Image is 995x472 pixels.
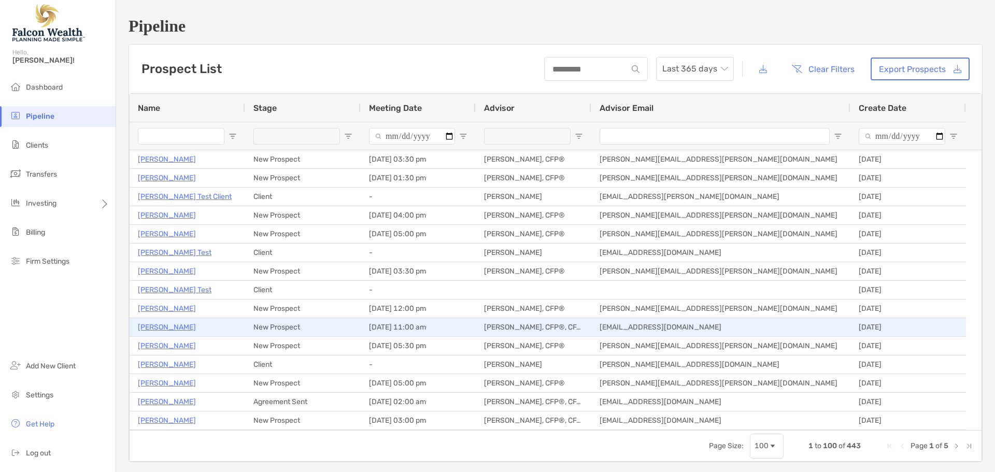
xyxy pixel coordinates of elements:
[9,138,22,151] img: clients icon
[361,299,476,318] div: [DATE] 12:00 pm
[361,244,476,262] div: -
[850,244,966,262] div: [DATE]
[591,337,850,355] div: [PERSON_NAME][EMAIL_ADDRESS][PERSON_NAME][DOMAIN_NAME]
[26,170,57,179] span: Transfers
[9,109,22,122] img: pipeline icon
[138,190,232,203] a: [PERSON_NAME] Test Client
[823,441,837,450] span: 100
[245,225,361,243] div: New Prospect
[815,441,821,450] span: to
[9,80,22,93] img: dashboard icon
[245,393,361,411] div: Agreement Sent
[476,337,591,355] div: [PERSON_NAME], CFP®
[26,141,48,150] span: Clients
[949,132,958,140] button: Open Filter Menu
[575,132,583,140] button: Open Filter Menu
[476,169,591,187] div: [PERSON_NAME], CFP®
[459,132,467,140] button: Open Filter Menu
[138,246,211,259] a: [PERSON_NAME] Test
[138,227,196,240] a: [PERSON_NAME]
[26,112,54,121] span: Pipeline
[138,321,196,334] p: [PERSON_NAME]
[755,441,769,450] div: 100
[591,374,850,392] div: [PERSON_NAME][EMAIL_ADDRESS][PERSON_NAME][DOMAIN_NAME]
[850,411,966,430] div: [DATE]
[141,62,222,76] h3: Prospect List
[138,395,196,408] a: [PERSON_NAME]
[138,414,196,427] a: [PERSON_NAME]
[245,337,361,355] div: New Prospect
[138,209,196,222] a: [PERSON_NAME]
[12,56,109,65] span: [PERSON_NAME]!
[859,103,906,113] span: Create Date
[476,374,591,392] div: [PERSON_NAME], CFP®
[850,374,966,392] div: [DATE]
[245,244,361,262] div: Client
[591,150,850,168] div: [PERSON_NAME][EMAIL_ADDRESS][PERSON_NAME][DOMAIN_NAME]
[245,262,361,280] div: New Prospect
[361,281,476,299] div: -
[600,103,653,113] span: Advisor Email
[476,262,591,280] div: [PERSON_NAME], CFP®
[838,441,845,450] span: of
[591,411,850,430] div: [EMAIL_ADDRESS][DOMAIN_NAME]
[591,355,850,374] div: [PERSON_NAME][EMAIL_ADDRESS][DOMAIN_NAME]
[245,299,361,318] div: New Prospect
[632,65,639,73] img: input icon
[476,188,591,206] div: [PERSON_NAME]
[9,196,22,209] img: investing icon
[245,411,361,430] div: New Prospect
[26,449,51,457] span: Log out
[361,262,476,280] div: [DATE] 03:30 pm
[476,355,591,374] div: [PERSON_NAME]
[245,355,361,374] div: Client
[138,283,211,296] p: [PERSON_NAME] Test
[834,132,842,140] button: Open Filter Menu
[476,206,591,224] div: [PERSON_NAME], CFP®
[9,254,22,267] img: firm-settings icon
[253,103,277,113] span: Stage
[361,318,476,336] div: [DATE] 11:00 am
[138,265,196,278] a: [PERSON_NAME]
[476,318,591,336] div: [PERSON_NAME], CFP®, CFA®
[886,442,894,450] div: First Page
[591,393,850,411] div: [EMAIL_ADDRESS][DOMAIN_NAME]
[26,199,56,208] span: Investing
[850,393,966,411] div: [DATE]
[361,150,476,168] div: [DATE] 03:30 pm
[476,244,591,262] div: [PERSON_NAME]
[965,442,973,450] div: Last Page
[245,206,361,224] div: New Prospect
[138,171,196,184] p: [PERSON_NAME]
[9,446,22,459] img: logout icon
[344,132,352,140] button: Open Filter Menu
[138,377,196,390] p: [PERSON_NAME]
[26,83,63,92] span: Dashboard
[850,225,966,243] div: [DATE]
[808,441,813,450] span: 1
[944,441,948,450] span: 5
[361,225,476,243] div: [DATE] 05:00 pm
[476,299,591,318] div: [PERSON_NAME], CFP®
[12,4,85,41] img: Falcon Wealth Planning Logo
[26,257,69,266] span: Firm Settings
[484,103,515,113] span: Advisor
[662,58,728,80] span: Last 365 days
[850,169,966,187] div: [DATE]
[245,281,361,299] div: Client
[591,225,850,243] div: [PERSON_NAME][EMAIL_ADDRESS][PERSON_NAME][DOMAIN_NAME]
[871,58,970,80] a: Export Prospects
[591,169,850,187] div: [PERSON_NAME][EMAIL_ADDRESS][PERSON_NAME][DOMAIN_NAME]
[361,355,476,374] div: -
[9,167,22,180] img: transfers icon
[138,128,224,145] input: Name Filter Input
[750,434,784,459] div: Page Size
[245,169,361,187] div: New Prospect
[138,103,160,113] span: Name
[26,391,53,399] span: Settings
